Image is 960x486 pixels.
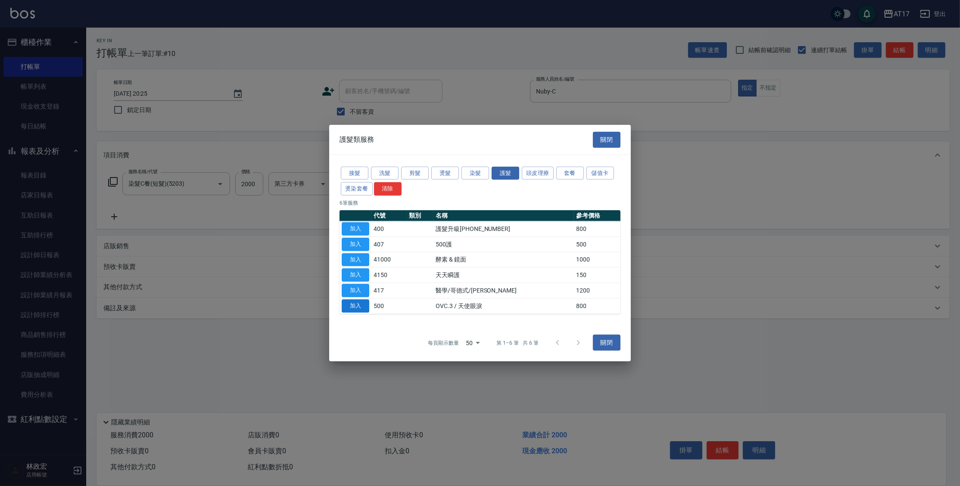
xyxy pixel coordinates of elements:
td: 800 [574,221,620,237]
p: 每頁顯示數量 [428,339,459,346]
button: 加入 [342,237,369,251]
p: 第 1–6 筆 共 6 筆 [497,339,539,346]
button: 加入 [342,253,369,266]
td: 4150 [371,267,407,283]
button: 剪髮 [401,166,429,180]
button: 接髮 [341,166,368,180]
div: 50 [462,331,483,354]
button: 加入 [342,222,369,236]
td: 400 [371,221,407,237]
td: 800 [574,298,620,314]
p: 6 筆服務 [340,199,620,207]
td: 407 [371,237,407,252]
th: 參考價格 [574,210,620,221]
button: 洗髮 [371,166,399,180]
span: 護髮類服務 [340,135,374,144]
button: 燙染套餐 [341,182,373,196]
button: 染髮 [461,166,489,180]
button: 護髮 [492,166,519,180]
th: 代號 [371,210,407,221]
button: 儲值卡 [586,166,614,180]
button: 燙髮 [431,166,459,180]
td: 醫學/哥德式/[PERSON_NAME] [433,283,574,298]
button: 加入 [342,284,369,297]
td: 41000 [371,252,407,268]
td: 酵素 & 鏡面 [433,252,574,268]
button: 加入 [342,268,369,282]
th: 類別 [407,210,433,221]
td: 417 [371,283,407,298]
td: 150 [574,267,620,283]
button: 關閉 [593,335,620,351]
td: 護髮升級[PHONE_NUMBER] [433,221,574,237]
button: 清除 [374,182,402,196]
td: 500 [574,237,620,252]
th: 名稱 [433,210,574,221]
button: 加入 [342,299,369,312]
button: 套餐 [556,166,584,180]
button: 關閉 [593,132,620,148]
td: 500 [371,298,407,314]
td: 1200 [574,283,620,298]
td: 天天瞬護 [433,267,574,283]
button: 頭皮理療 [522,166,554,180]
td: OVC.3 / 天使眼淚 [433,298,574,314]
td: 500護 [433,237,574,252]
td: 1000 [574,252,620,268]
